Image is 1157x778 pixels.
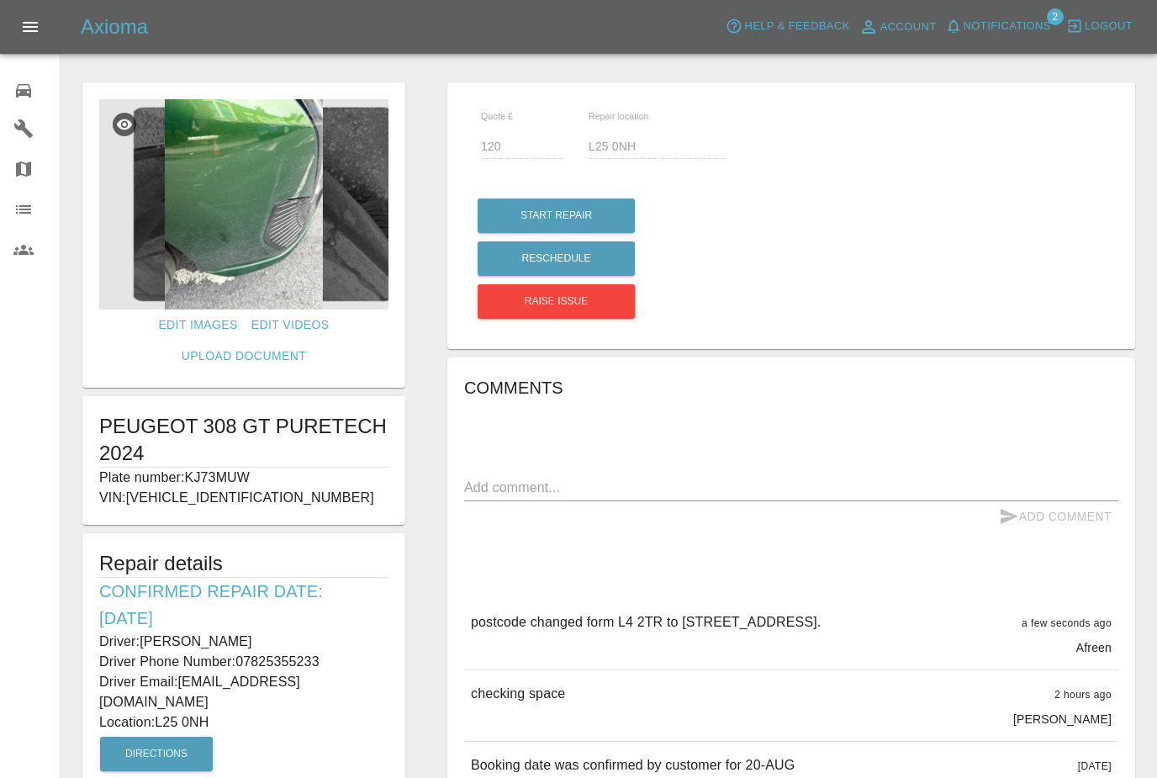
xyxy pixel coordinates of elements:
h5: Repair details [99,550,388,577]
span: Quote £ [481,111,513,121]
p: checking space [471,684,565,704]
span: 2 hours ago [1054,689,1112,701]
p: Driver: [PERSON_NAME] [99,632,388,652]
span: a few seconds ago [1022,617,1112,629]
p: VIN: [VEHICLE_IDENTIFICATION_NUMBER] [99,488,388,508]
a: Edit Images [151,310,244,341]
span: [DATE] [1078,760,1112,772]
p: Location: L25 0NH [99,712,388,733]
h6: Comments [464,374,1118,401]
span: Account [880,18,937,37]
button: Notifications [941,13,1055,40]
h6: Confirmed Repair Date: [DATE] [99,578,388,632]
p: Driver Email: [EMAIL_ADDRESS][DOMAIN_NAME] [99,672,388,712]
span: Notifications [964,17,1051,36]
button: Directions [100,737,213,771]
button: Reschedule [478,241,635,276]
p: [PERSON_NAME] [1013,711,1112,728]
button: Start Repair [478,198,635,233]
p: Booking date was confirmed by customer for 20-AUG [471,755,795,775]
span: Help & Feedback [744,17,849,36]
span: Logout [1085,17,1133,36]
p: Driver Phone Number: 07825355233 [99,652,388,672]
img: fbffc2a4-9784-4398-8277-900003a0a6e8 [99,99,388,310]
span: Repair location [589,111,649,121]
h5: Axioma [81,13,148,40]
p: postcode changed form L4 2TR to [STREET_ADDRESS]. [471,612,821,632]
p: Plate number: KJ73MUW [99,468,388,488]
span: 2 [1047,8,1064,25]
p: Afreen [1076,639,1112,656]
a: Upload Document [175,341,313,372]
button: Logout [1062,13,1137,40]
button: Help & Feedback [721,13,853,40]
a: Account [854,13,941,40]
button: Open drawer [10,7,50,47]
h1: PEUGEOT 308 GT PURETECH 2024 [99,413,388,467]
button: Raise issue [478,284,635,319]
a: Edit Videos [245,310,336,341]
